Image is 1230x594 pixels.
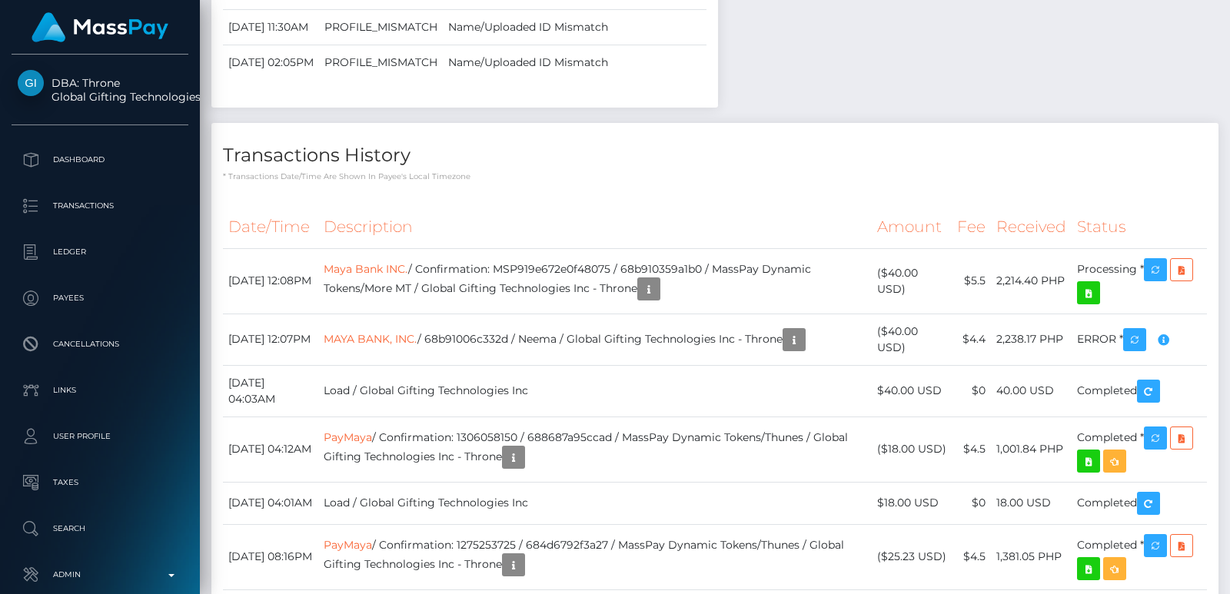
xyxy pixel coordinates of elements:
a: Payees [12,279,188,317]
a: Search [12,509,188,548]
td: [DATE] 04:12AM [223,416,318,482]
td: ($40.00 USD) [872,248,952,314]
p: Taxes [18,471,182,494]
p: Payees [18,287,182,310]
img: MassPay Logo [32,12,168,42]
td: Processing * [1072,248,1207,314]
a: MAYA BANK, INC. [324,331,417,345]
td: Completed [1072,482,1207,524]
td: PROFILE_MISMATCH [319,45,443,81]
td: Name/Uploaded ID Mismatch [443,10,613,45]
td: Completed * [1072,416,1207,482]
a: PayMaya [324,430,372,444]
a: User Profile [12,417,188,456]
td: $18.00 USD [872,482,952,524]
th: Received [991,206,1072,248]
td: $0 [952,365,991,416]
td: / Confirmation: MSP919e672e0f48075 / 68b910359a1b0 / MassPay Dynamic Tokens/More MT / Global Gift... [318,248,871,314]
p: Cancellations [18,333,182,356]
td: Load / Global Gifting Technologies Inc [318,482,871,524]
td: PROFILE_MISMATCH [319,10,443,45]
td: 18.00 USD [991,482,1072,524]
span: DBA: Throne Global Gifting Technologies Inc [12,76,188,104]
td: [DATE] 12:07PM [223,314,318,365]
td: / Confirmation: 1275253725 / 684d6792f3a27 / MassPay Dynamic Tokens/Thunes / Global Gifting Techn... [318,524,871,589]
a: Links [12,371,188,410]
td: Completed [1072,365,1207,416]
a: Ledger [12,233,188,271]
td: [DATE] 04:03AM [223,365,318,416]
p: Transactions [18,194,182,217]
td: $4.5 [952,416,991,482]
img: Global Gifting Technologies Inc [18,70,44,96]
td: ($18.00 USD) [872,416,952,482]
td: ERROR * [1072,314,1207,365]
a: PayMaya [324,538,372,552]
th: Fee [952,206,991,248]
a: Transactions [12,187,188,225]
th: Date/Time [223,206,318,248]
td: 2,238.17 PHP [991,314,1072,365]
td: / Confirmation: 1306058150 / 688687a95ccad / MassPay Dynamic Tokens/Thunes / Global Gifting Techn... [318,416,871,482]
td: Load / Global Gifting Technologies Inc [318,365,871,416]
td: 2,214.40 PHP [991,248,1072,314]
td: $5.5 [952,248,991,314]
p: * Transactions date/time are shown in payee's local timezone [223,171,1207,182]
a: Cancellations [12,325,188,363]
th: Status [1072,206,1207,248]
p: Admin [18,563,182,586]
td: Name/Uploaded ID Mismatch [443,45,613,81]
h4: Transactions History [223,142,1207,169]
td: $4.4 [952,314,991,365]
p: Search [18,517,182,540]
td: [DATE] 04:01AM [223,482,318,524]
th: Amount [872,206,952,248]
td: [DATE] 08:16PM [223,524,318,589]
th: Description [318,206,871,248]
p: User Profile [18,425,182,448]
td: $40.00 USD [872,365,952,416]
td: / 68b91006c332d / Neema / Global Gifting Technologies Inc - Throne [318,314,871,365]
td: $0 [952,482,991,524]
td: $4.5 [952,524,991,589]
p: Ledger [18,241,182,264]
a: Taxes [12,463,188,502]
td: ($25.23 USD) [872,524,952,589]
td: 1,381.05 PHP [991,524,1072,589]
td: 1,001.84 PHP [991,416,1072,482]
a: Admin [12,556,188,594]
p: Links [18,379,182,402]
td: Completed * [1072,524,1207,589]
td: [DATE] 11:30AM [223,10,319,45]
td: 40.00 USD [991,365,1072,416]
a: Maya Bank INC. [324,262,408,276]
td: [DATE] 12:08PM [223,248,318,314]
a: Dashboard [12,141,188,179]
td: [DATE] 02:05PM [223,45,319,81]
td: ($40.00 USD) [872,314,952,365]
p: Dashboard [18,148,182,171]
